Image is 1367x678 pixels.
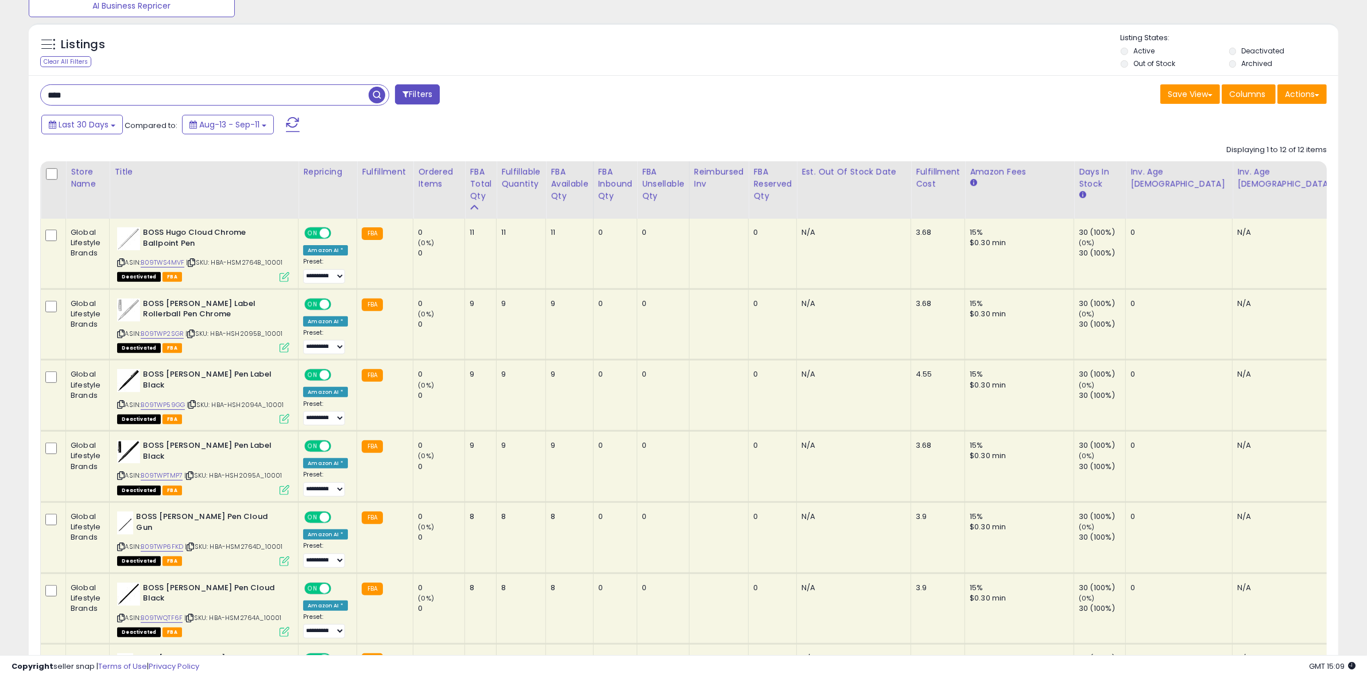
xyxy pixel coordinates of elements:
[362,440,383,453] small: FBA
[501,227,537,238] div: 11
[199,119,260,130] span: Aug-13 - Sep-11
[187,400,284,409] span: | SKU: HBA-HSH2094A_10001
[1079,532,1125,543] div: 30 (100%)
[141,400,185,410] a: B09TWP59GG
[501,299,537,309] div: 9
[303,458,348,468] div: Amazon AI *
[1242,46,1285,56] label: Deactivated
[182,115,274,134] button: Aug-13 - Sep-11
[162,272,182,282] span: FBA
[970,309,1065,319] div: $0.30 min
[305,228,320,238] span: ON
[916,369,956,379] div: 4.55
[117,299,140,321] img: 310vm6Ow1IL._SL40_.jpg
[117,369,140,392] img: 21Zu2gmaaxL._SL40_.jpg
[303,400,348,426] div: Preset:
[418,299,464,309] div: 0
[801,227,902,238] p: N/A
[71,583,100,614] div: Global Lifestyle Brands
[801,369,902,379] p: N/A
[598,440,629,451] div: 0
[418,381,434,390] small: (0%)
[642,299,680,309] div: 0
[1309,661,1356,672] span: 2025-10-12 15:09 GMT
[1079,166,1121,190] div: Days In Stock
[117,440,289,494] div: ASIN:
[305,513,320,522] span: ON
[418,462,464,472] div: 0
[1079,512,1125,522] div: 30 (100%)
[136,512,276,536] b: BOSS [PERSON_NAME] Pen Cloud Gun
[143,369,282,393] b: BOSS [PERSON_NAME] Pen Label Black
[418,319,464,330] div: 0
[470,583,487,593] div: 8
[1079,462,1125,472] div: 30 (100%)
[470,299,487,309] div: 9
[305,441,320,451] span: ON
[1079,451,1095,460] small: (0%)
[162,627,182,637] span: FBA
[11,661,53,672] strong: Copyright
[418,603,464,614] div: 0
[1130,369,1223,379] div: 0
[598,299,629,309] div: 0
[1237,512,1348,522] div: N/A
[1079,440,1125,451] div: 30 (100%)
[1237,299,1348,309] div: N/A
[753,299,788,309] div: 0
[98,661,147,672] a: Terms of Use
[162,343,182,353] span: FBA
[117,583,140,606] img: 216jCviXb3L._SL40_.jpg
[418,522,434,532] small: (0%)
[117,227,140,250] img: 21bYoY-D9iL._SL40_.jpg
[303,245,348,255] div: Amazon AI *
[418,594,434,603] small: (0%)
[143,299,282,323] b: BOSS [PERSON_NAME] Label Rollerball Pen Chrome
[970,380,1065,390] div: $0.30 min
[1079,190,1086,200] small: Days In Stock.
[1079,299,1125,309] div: 30 (100%)
[501,583,537,593] div: 8
[303,316,348,327] div: Amazon AI *
[71,227,100,259] div: Global Lifestyle Brands
[753,583,788,593] div: 0
[551,583,584,593] div: 8
[117,440,140,463] img: 31jvvshtmtL._SL40_.jpg
[970,178,977,188] small: Amazon Fees.
[71,299,100,330] div: Global Lifestyle Brands
[598,369,629,379] div: 0
[551,512,584,522] div: 8
[598,166,633,202] div: FBA inbound Qty
[1130,299,1223,309] div: 0
[418,238,434,247] small: (0%)
[1237,440,1348,451] div: N/A
[362,369,383,382] small: FBA
[551,166,588,202] div: FBA Available Qty
[642,227,680,238] div: 0
[1130,583,1223,593] div: 0
[916,299,956,309] div: 3.68
[141,258,184,268] a: B09TWS4MVF
[1277,84,1327,104] button: Actions
[362,583,383,595] small: FBA
[418,309,434,319] small: (0%)
[143,440,282,464] b: BOSS [PERSON_NAME] Pen Label Black
[303,542,348,568] div: Preset:
[418,166,460,190] div: Ordered Items
[303,258,348,284] div: Preset:
[330,513,348,522] span: OFF
[162,486,182,495] span: FBA
[71,512,100,543] div: Global Lifestyle Brands
[330,583,348,593] span: OFF
[970,227,1065,238] div: 15%
[143,227,282,251] b: BOSS Hugo Cloud Chrome Ballpoint Pen
[1079,390,1125,401] div: 30 (100%)
[1079,319,1125,330] div: 30 (100%)
[1079,583,1125,593] div: 30 (100%)
[916,440,956,451] div: 3.68
[418,248,464,258] div: 0
[1079,603,1125,614] div: 30 (100%)
[185,329,282,338] span: | SKU: HBA-HSH2095B_10001
[753,512,788,522] div: 0
[916,512,956,522] div: 3.9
